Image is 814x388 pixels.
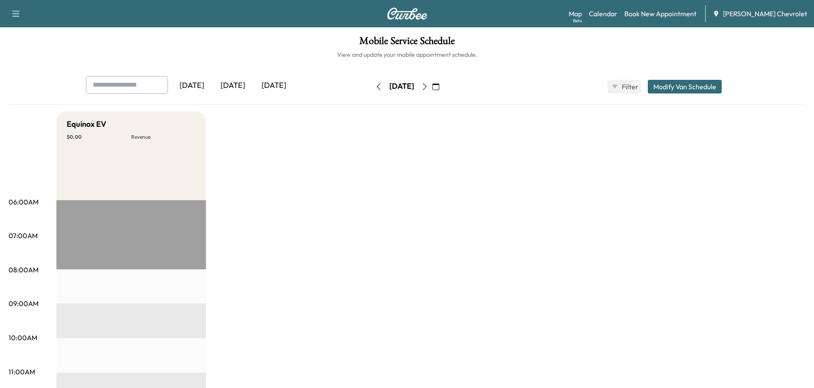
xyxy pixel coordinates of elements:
button: Filter [608,80,641,93]
div: [DATE] [389,81,414,92]
img: Curbee Logo [387,8,428,20]
p: 07:00AM [9,230,38,241]
a: Book New Appointment [624,9,696,19]
div: [DATE] [253,76,294,96]
p: 09:00AM [9,298,38,309]
h5: Equinox EV [67,118,106,130]
p: Revenue [131,134,196,140]
span: Filter [622,82,637,92]
div: [DATE] [171,76,212,96]
a: Calendar [589,9,617,19]
p: 10:00AM [9,333,37,343]
h1: Mobile Service Schedule [9,36,805,50]
h6: View and update your mobile appointment schedule. [9,50,805,59]
p: $ 0.00 [67,134,131,140]
p: 11:00AM [9,367,35,377]
button: Modify Van Schedule [648,80,722,93]
p: 06:00AM [9,197,38,207]
div: Beta [573,18,582,24]
div: [DATE] [212,76,253,96]
a: MapBeta [569,9,582,19]
span: [PERSON_NAME] Chevrolet [723,9,807,19]
p: 08:00AM [9,265,38,275]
